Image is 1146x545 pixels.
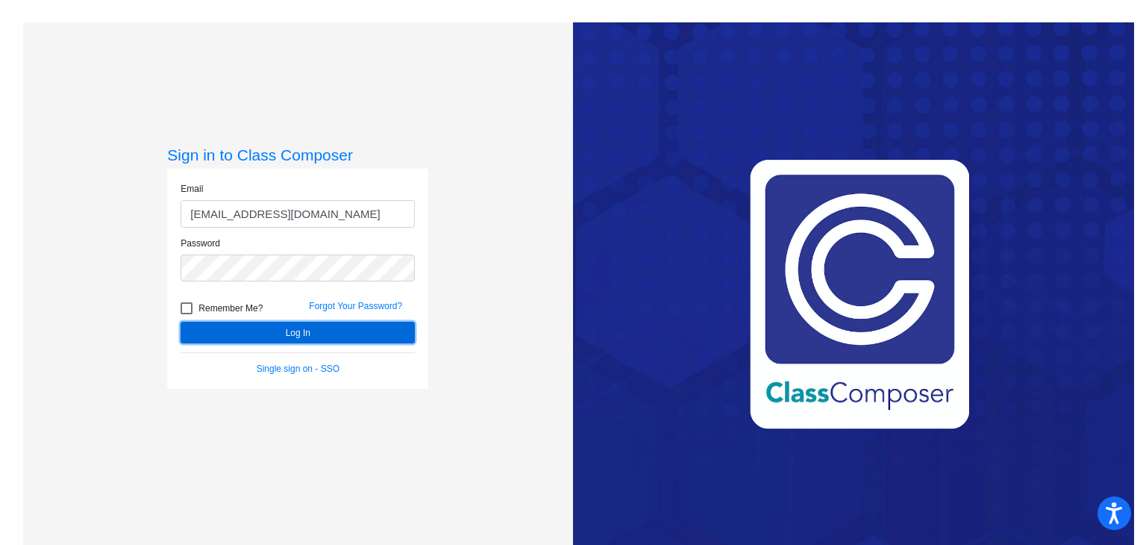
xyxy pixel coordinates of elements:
[181,322,415,343] button: Log In
[167,146,428,164] h3: Sign in to Class Composer
[309,301,402,311] a: Forgot Your Password?
[181,237,220,250] label: Password
[181,182,203,196] label: Email
[198,299,263,317] span: Remember Me?
[257,364,339,374] a: Single sign on - SSO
